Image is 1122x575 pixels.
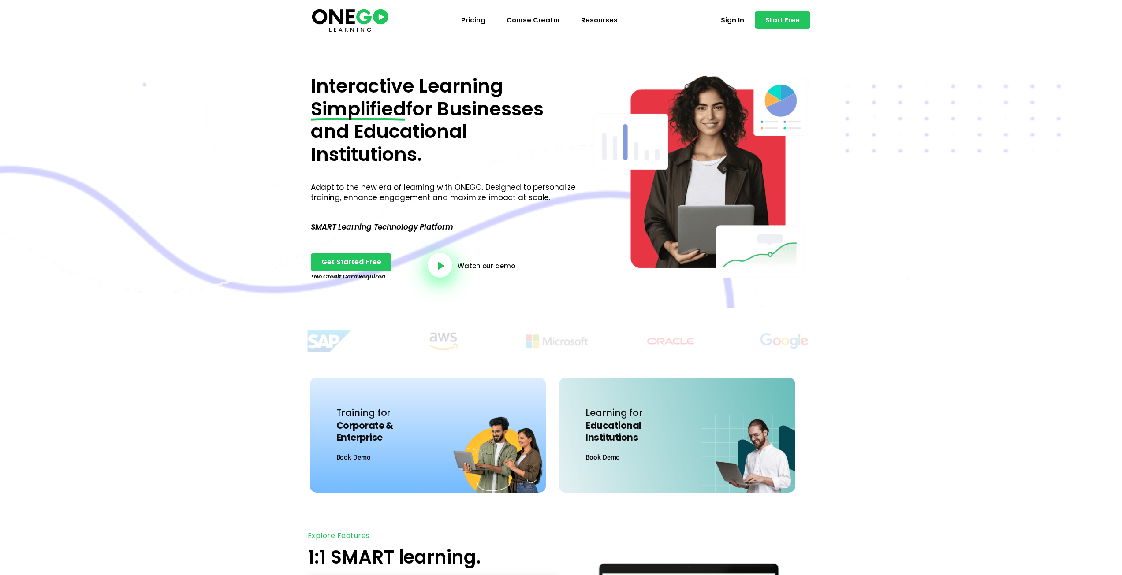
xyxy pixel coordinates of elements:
[311,98,406,121] span: Simplified
[507,328,607,355] img: Title
[496,11,571,29] a: Course Creator
[311,272,385,281] em: *No Credit Card Required
[620,328,721,355] img: Title
[321,259,381,266] span: Get Started Free
[311,253,391,271] a: Get Started Free
[570,11,628,29] a: Resourses
[308,548,561,567] h2: 1:1 SMART learning.
[336,454,371,462] a: Book Demo
[507,17,560,23] span: Course Creator
[279,328,380,355] img: Title
[336,419,393,444] span: Corporate & Enterprise
[451,11,496,29] a: Pricing
[458,263,515,269] a: Watch our demo
[755,11,810,29] a: Start Free
[710,11,754,29] a: Sign In
[311,182,578,204] p: Adapt to the new era of learning with ONEGO. Designed to personalize training, enhance engagement...
[311,73,503,99] span: Interactive Learning
[311,96,544,167] span: for Businesses and Educational Institutions.
[585,419,641,444] span: Educational Institutions
[461,17,485,23] span: Pricing
[311,227,578,227] p: SMART Learning Technology Platform
[734,328,835,355] img: Title
[721,17,744,23] span: Sign In
[393,328,493,355] img: Title
[765,17,800,23] span: Start Free
[585,454,620,462] a: Book Demo
[581,17,617,23] span: Resourses
[332,405,430,445] h4: Training for
[308,532,561,539] h5: Explore Features
[428,253,452,278] a: video-button
[581,405,679,445] h4: Learning for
